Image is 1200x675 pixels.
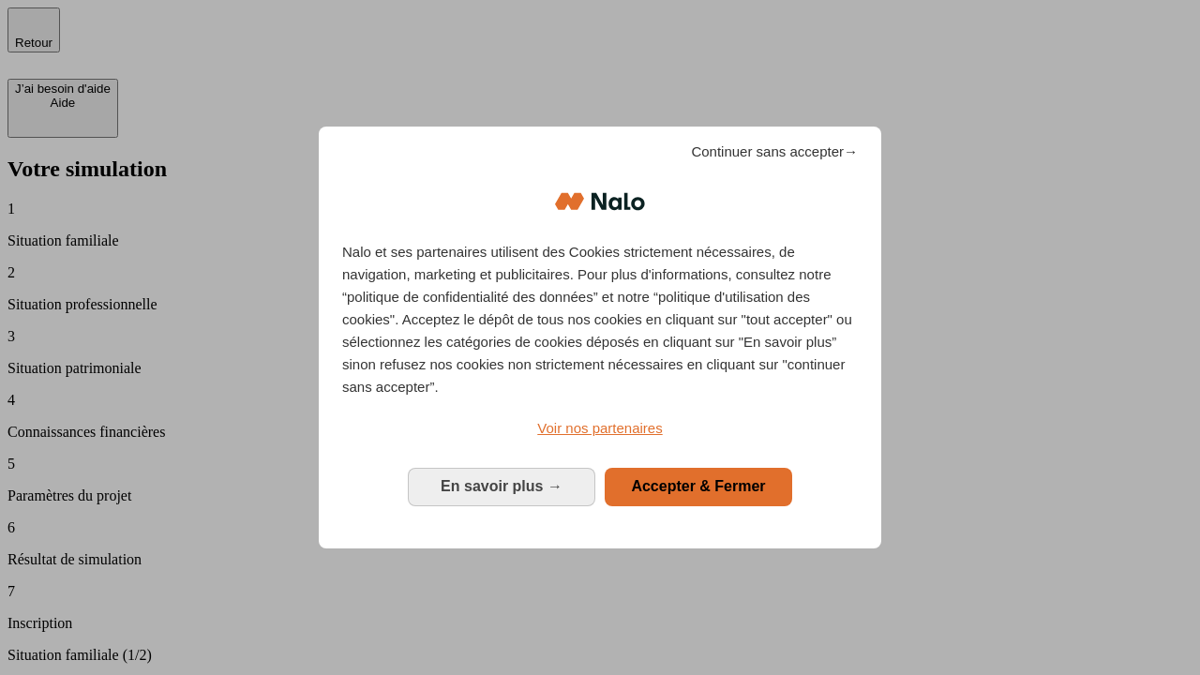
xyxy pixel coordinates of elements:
button: Accepter & Fermer: Accepter notre traitement des données et fermer [605,468,792,505]
img: Logo [555,173,645,230]
div: Bienvenue chez Nalo Gestion du consentement [319,127,881,547]
p: Nalo et ses partenaires utilisent des Cookies strictement nécessaires, de navigation, marketing e... [342,241,858,398]
button: En savoir plus: Configurer vos consentements [408,468,595,505]
a: Voir nos partenaires [342,417,858,440]
span: Voir nos partenaires [537,420,662,436]
span: Accepter & Fermer [631,478,765,494]
span: Continuer sans accepter→ [691,141,858,163]
span: En savoir plus → [441,478,562,494]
